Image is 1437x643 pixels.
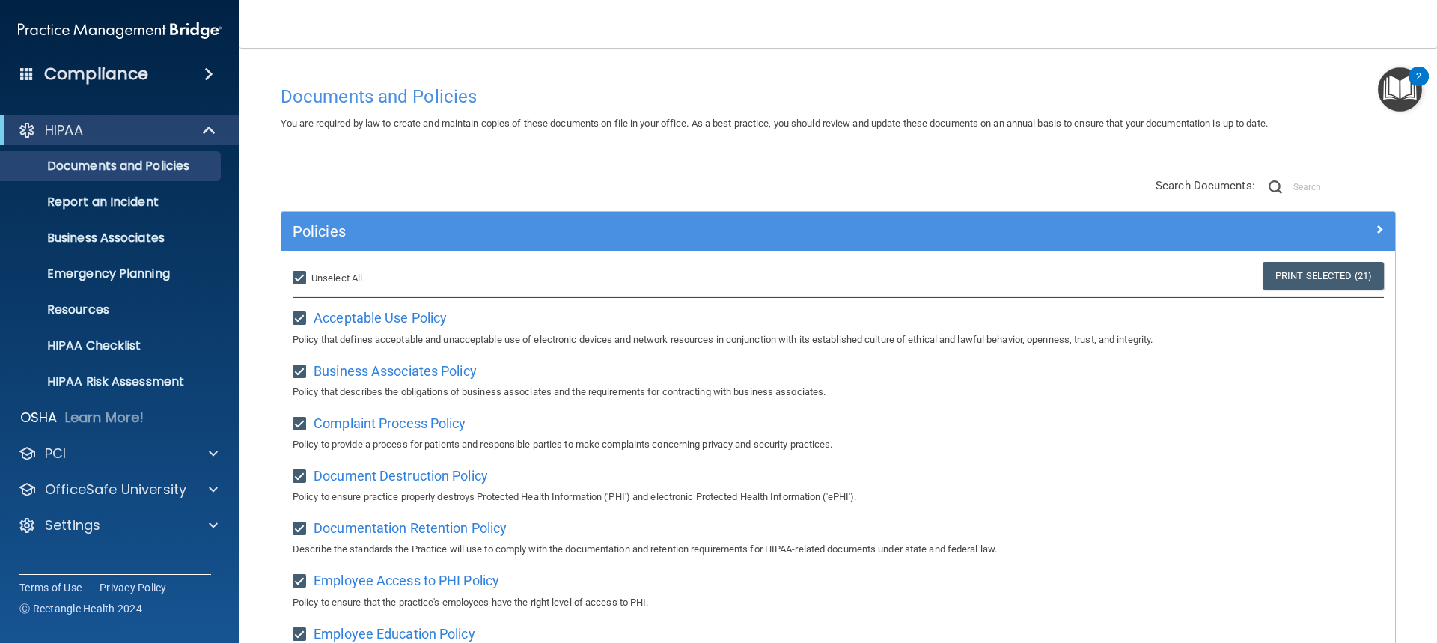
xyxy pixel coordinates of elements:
[281,118,1268,129] span: You are required by law to create and maintain copies of these documents on file in your office. ...
[1269,180,1282,194] img: ic-search.3b580494.png
[314,310,447,326] span: Acceptable Use Policy
[281,87,1396,106] h4: Documents and Policies
[314,468,488,484] span: Document Destruction Policy
[10,195,214,210] p: Report an Incident
[311,272,362,284] span: Unselect All
[293,272,310,284] input: Unselect All
[45,481,186,499] p: OfficeSafe University
[19,580,82,595] a: Terms of Use
[10,159,214,174] p: Documents and Policies
[293,383,1384,401] p: Policy that describes the obligations of business associates and the requirements for contracting...
[18,445,218,463] a: PCI
[18,516,218,534] a: Settings
[44,64,148,85] h4: Compliance
[1263,262,1384,290] a: Print Selected (21)
[18,481,218,499] a: OfficeSafe University
[10,231,214,246] p: Business Associates
[10,302,214,317] p: Resources
[1293,176,1396,198] input: Search
[314,363,477,379] span: Business Associates Policy
[10,338,214,353] p: HIPAA Checklist
[314,520,507,536] span: Documentation Retention Policy
[45,445,66,463] p: PCI
[293,331,1384,349] p: Policy that defines acceptable and unacceptable use of electronic devices and network resources i...
[314,573,499,588] span: Employee Access to PHI Policy
[20,409,58,427] p: OSHA
[293,488,1384,506] p: Policy to ensure practice properly destroys Protected Health Information ('PHI') and electronic P...
[1416,76,1421,96] div: 2
[19,601,142,616] span: Ⓒ Rectangle Health 2024
[1378,67,1422,112] button: Open Resource Center, 2 new notifications
[293,436,1384,454] p: Policy to provide a process for patients and responsible parties to make complaints concerning pr...
[100,580,167,595] a: Privacy Policy
[314,415,466,431] span: Complaint Process Policy
[18,121,217,139] a: HIPAA
[293,219,1384,243] a: Policies
[10,374,214,389] p: HIPAA Risk Assessment
[45,121,83,139] p: HIPAA
[293,223,1105,240] h5: Policies
[10,266,214,281] p: Emergency Planning
[45,516,100,534] p: Settings
[293,594,1384,612] p: Policy to ensure that the practice's employees have the right level of access to PHI.
[293,540,1384,558] p: Describe the standards the Practice will use to comply with the documentation and retention requi...
[1156,179,1255,192] span: Search Documents:
[314,626,475,642] span: Employee Education Policy
[65,409,144,427] p: Learn More!
[18,16,222,46] img: PMB logo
